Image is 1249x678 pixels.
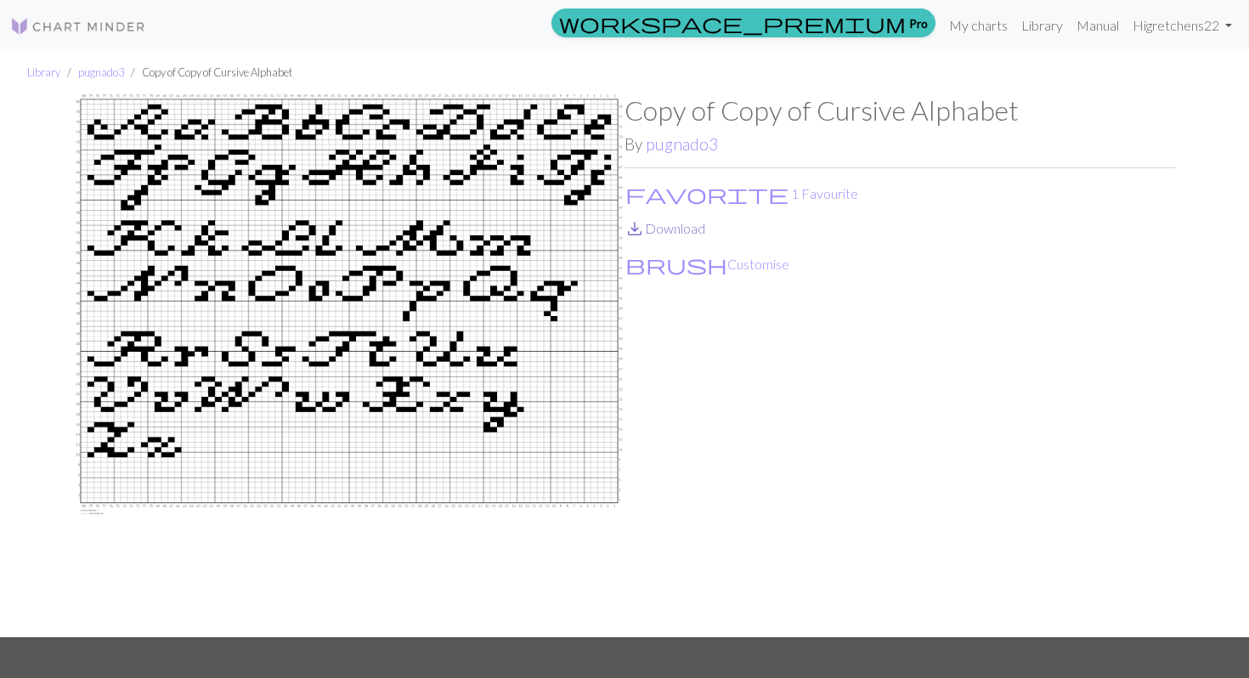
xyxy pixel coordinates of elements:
h2: By [624,134,1175,154]
a: DownloadDownload [624,220,705,236]
span: save_alt [624,217,645,240]
a: pugnado3 [78,65,124,79]
a: Manual [1070,8,1126,42]
h1: Copy of Copy of Cursive Alphabet [624,94,1175,127]
span: favorite [625,182,788,206]
a: Higretchens22 [1126,8,1239,42]
button: CustomiseCustomise [624,253,790,275]
i: Customise [625,254,727,274]
span: workspace_premium [559,11,906,35]
a: Library [1014,8,1070,42]
a: Pro [551,8,935,37]
span: brush [625,252,727,276]
li: Copy of Copy of Cursive Alphabet [124,65,292,81]
i: Download [624,218,645,239]
a: My charts [942,8,1014,42]
i: Favourite [625,184,788,204]
img: Cursive Alphabet [74,94,624,636]
a: Library [27,65,60,79]
button: Favourite 1 Favourite [624,183,859,205]
img: Logo [10,16,146,37]
a: pugnado3 [646,134,718,154]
